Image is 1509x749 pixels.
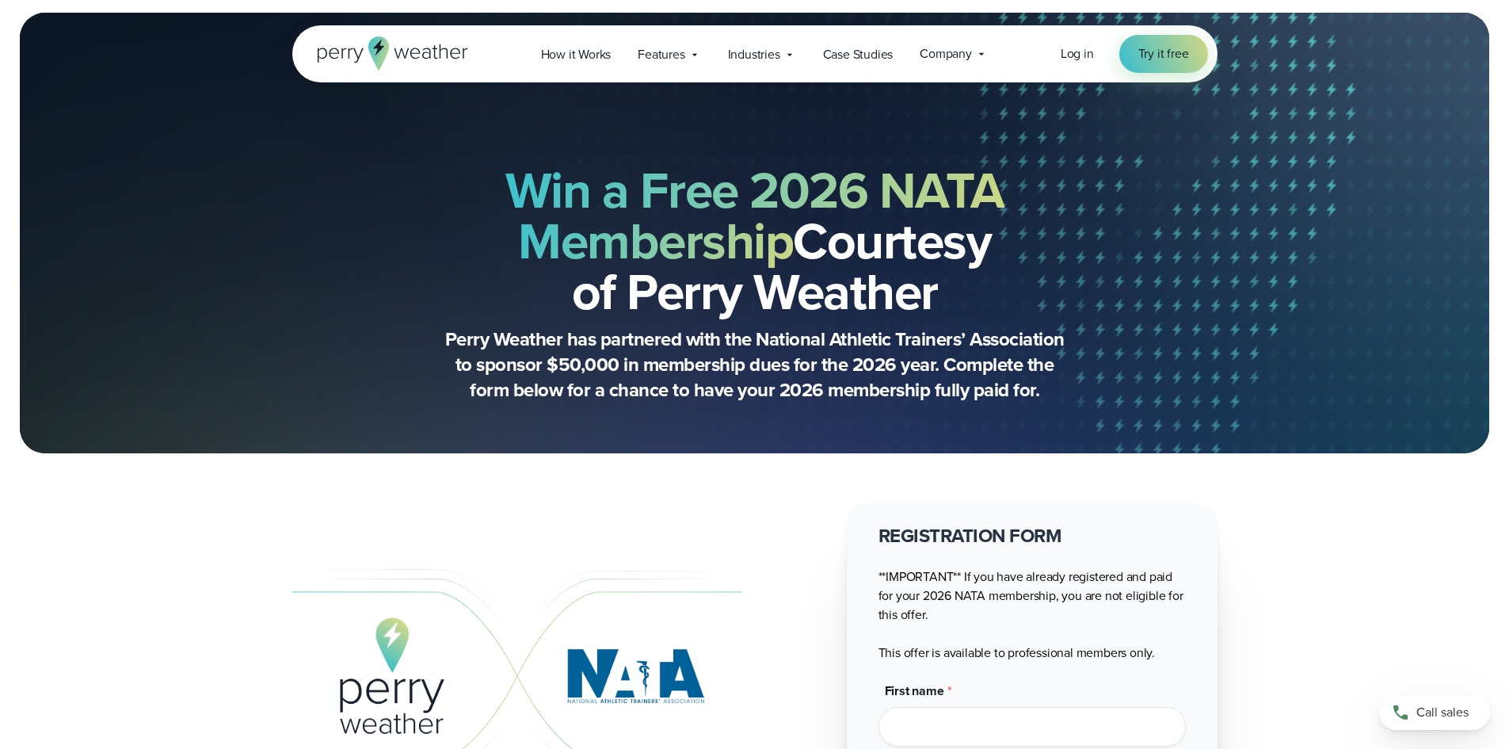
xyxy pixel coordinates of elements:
strong: REGISTRATION FORM [878,522,1062,550]
a: Call sales [1379,695,1490,730]
strong: Win a Free 2026 NATA Membership [505,153,1004,278]
a: Try it free [1119,35,1208,73]
a: How it Works [528,38,625,71]
span: How it Works [541,45,612,64]
span: Features [638,45,684,64]
a: Case Studies [810,38,907,71]
h2: Courtesy of Perry Weather [372,165,1138,317]
p: Perry Weather has partnered with the National Athletic Trainers’ Association to sponsor $50,000 i... [438,327,1072,403]
span: Company [920,44,972,63]
span: Try it free [1138,44,1189,63]
a: Log in [1061,44,1094,63]
div: **IMPORTANT** If you have already registered and paid for your 2026 NATA membership, you are not ... [878,523,1186,663]
span: Industries [728,45,780,64]
span: Call sales [1416,703,1469,722]
span: Case Studies [823,45,894,64]
span: First name [885,682,944,700]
